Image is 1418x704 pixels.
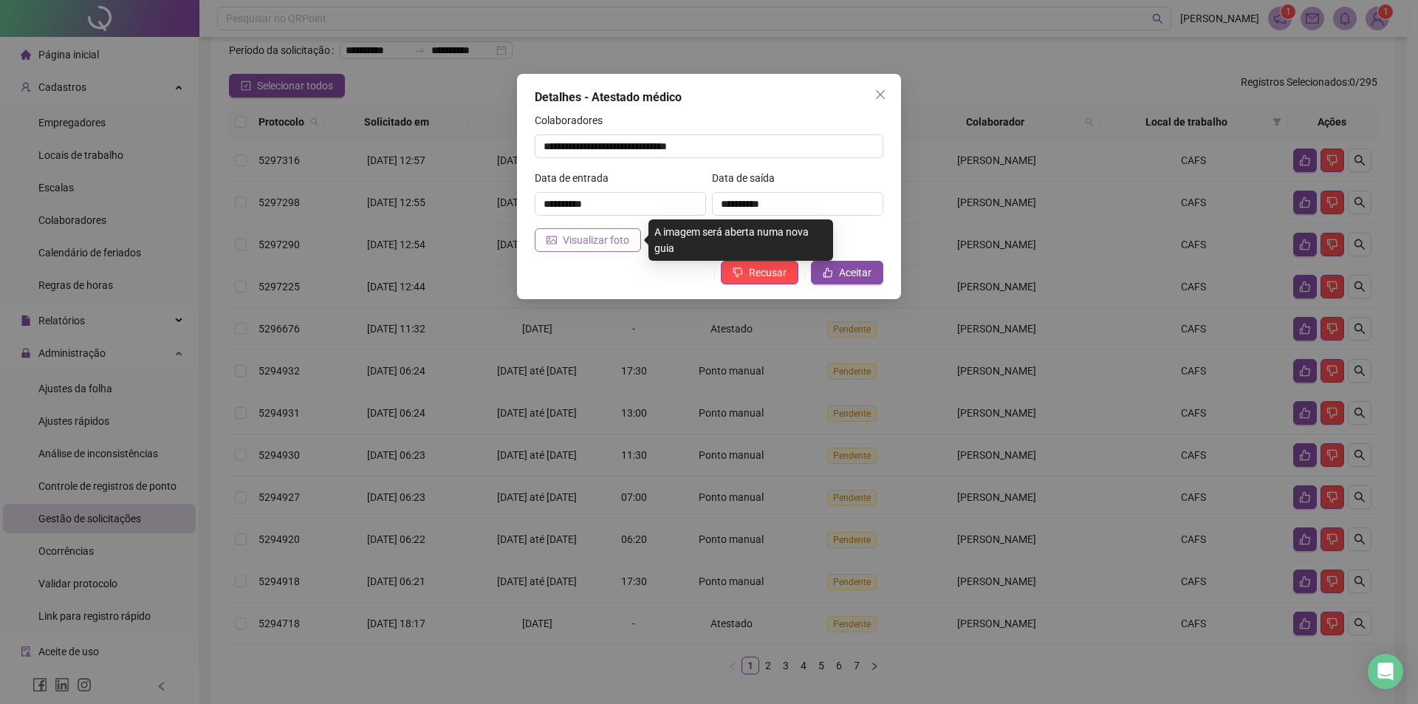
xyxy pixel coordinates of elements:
span: close [874,89,886,100]
div: A imagem será aberta numa nova guia [648,219,833,261]
button: Aceitar [811,261,883,284]
div: Detalhes - Atestado médico [535,89,883,106]
span: Recusar [749,264,787,281]
button: Close [869,83,892,106]
button: Visualizar foto [535,228,641,252]
span: Aceitar [839,264,871,281]
span: like [823,267,833,278]
span: picture [547,235,557,245]
div: Open Intercom Messenger [1368,654,1403,689]
span: dislike [733,267,743,278]
label: Colaboradores [535,112,612,129]
span: Visualizar foto [563,232,629,248]
label: Data de entrada [535,170,618,186]
label: Data de saída [712,170,784,186]
button: Recusar [721,261,798,284]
